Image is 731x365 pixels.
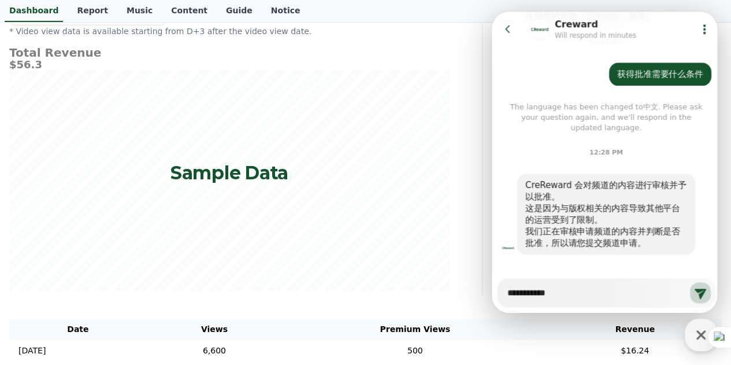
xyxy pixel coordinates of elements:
[548,340,722,362] td: $16.24
[9,25,450,37] p: * Video view data is available starting from D+3 after the video view date.
[170,163,288,183] p: Sample Data
[282,319,548,340] th: Premium Views
[282,340,548,362] td: 500
[492,12,717,313] iframe: Channel chat
[147,340,282,362] td: 6,600
[18,345,46,357] p: [DATE]
[9,319,147,340] th: Date
[9,59,450,71] h5: $56.3
[548,319,722,340] th: Revenue
[147,319,282,340] th: Views
[9,46,450,59] h4: Total Revenue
